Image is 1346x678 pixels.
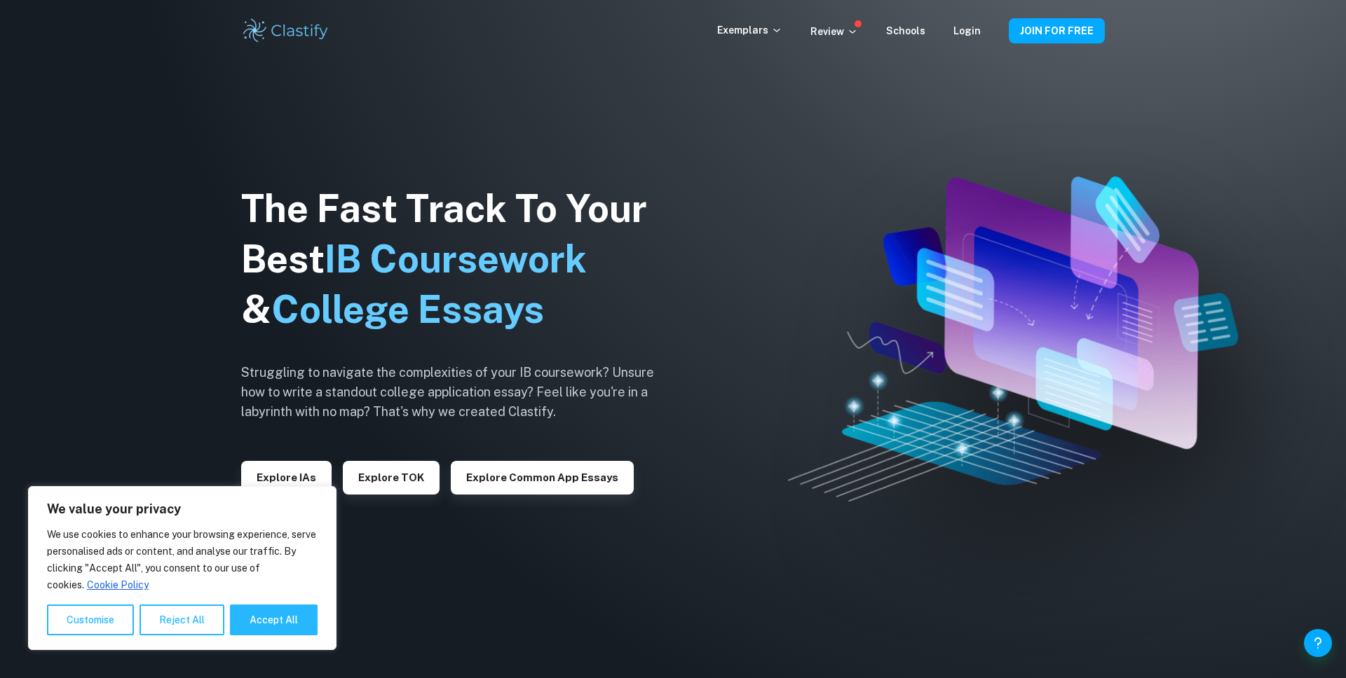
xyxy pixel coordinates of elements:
img: Clastify hero [788,177,1239,502]
button: Explore IAs [241,461,332,494]
a: Explore IAs [241,470,332,483]
h1: The Fast Track To Your Best & [241,184,676,335]
p: Review [810,24,858,39]
a: Explore TOK [343,470,440,483]
button: Help and Feedback [1304,629,1332,657]
a: Explore Common App essays [451,470,634,483]
button: Explore TOK [343,461,440,494]
a: Cookie Policy [86,579,149,591]
span: College Essays [271,287,544,331]
a: Login [953,25,981,36]
h6: Struggling to navigate the complexities of your IB coursework? Unsure how to write a standout col... [241,363,676,422]
p: We use cookies to enhance your browsing experience, serve personalised ads or content, and analys... [47,526,318,593]
span: IB Coursework [325,237,587,281]
button: Explore Common App essays [451,461,634,494]
div: We value your privacy [28,486,336,650]
button: Customise [47,604,134,635]
button: JOIN FOR FREE [1009,18,1105,43]
a: Schools [886,25,925,36]
p: Exemplars [717,22,782,38]
p: We value your privacy [47,501,318,518]
button: Reject All [140,604,224,635]
img: Clastify logo [241,17,330,45]
button: Accept All [230,604,318,635]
